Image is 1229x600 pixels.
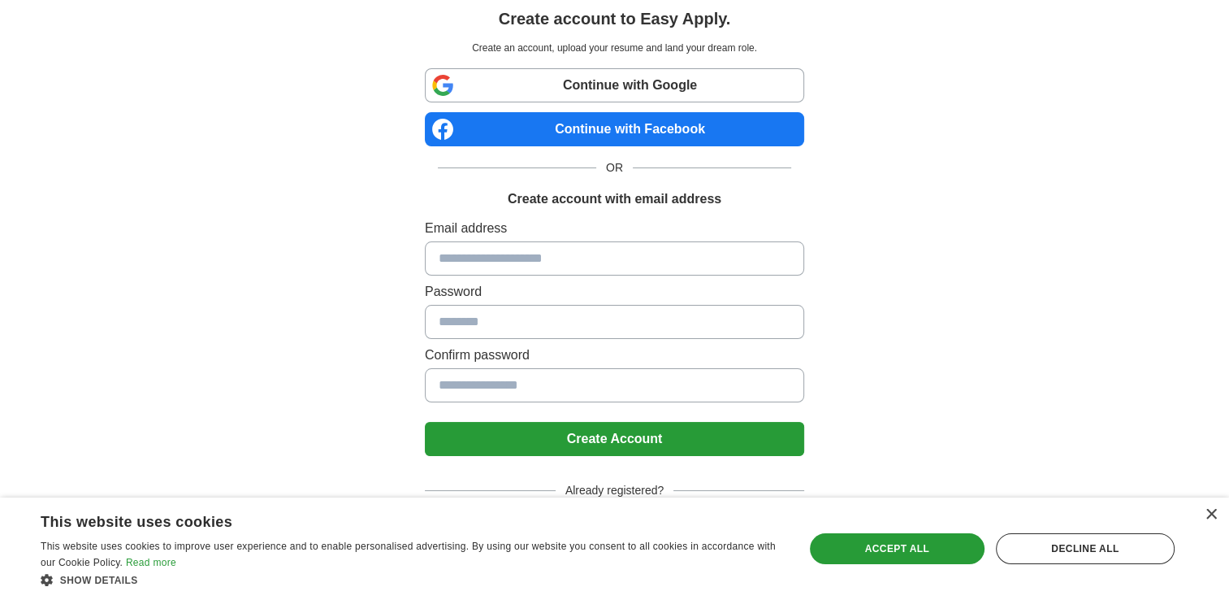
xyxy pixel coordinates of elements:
a: Continue with Facebook [425,112,804,146]
span: Show details [60,575,138,586]
p: Create an account, upload your resume and land your dream role. [428,41,801,55]
span: This website uses cookies to improve user experience and to enable personalised advertising. By u... [41,541,776,568]
h1: Create account to Easy Apply. [499,7,731,31]
div: Accept all [810,533,984,564]
span: OR [596,159,633,176]
div: Decline all [996,533,1175,564]
div: Close [1205,509,1217,521]
button: Create Account [425,422,804,456]
span: Already registered? [556,482,673,499]
div: This website uses cookies [41,507,741,532]
a: Continue with Google [425,68,804,102]
label: Email address [425,219,804,238]
h1: Create account with email address [508,189,721,209]
label: Confirm password [425,346,804,365]
label: Password [425,282,804,302]
a: Read more, opens a new window [126,557,176,568]
div: Show details [41,572,781,588]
